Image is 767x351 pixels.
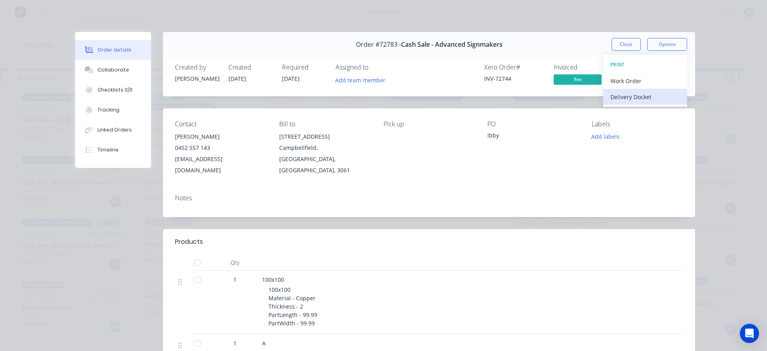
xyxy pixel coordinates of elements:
div: [STREET_ADDRESS] [279,131,371,142]
span: Order #72783 - [356,41,401,48]
span: 1 [233,275,236,284]
div: Qty [211,255,259,271]
div: Timeline [97,146,119,154]
button: Close [612,38,641,51]
div: Delivery Docket [610,91,680,103]
div: Required [282,64,326,71]
button: Tracking [75,100,151,120]
div: Invoiced [554,64,614,71]
div: [PERSON_NAME] [175,74,219,83]
button: Linked Orders [75,120,151,140]
div: Xero Order # [484,64,544,71]
button: Delivery Docket [603,89,687,105]
span: A [262,339,266,347]
div: Bill to [279,120,371,128]
div: Checklists 0/0 [97,86,133,94]
div: Contact [175,120,266,128]
button: Add team member [331,74,390,85]
div: Created by [175,64,219,71]
button: Timeline [75,140,151,160]
div: Notes [175,194,683,202]
span: 1 [233,339,236,347]
span: Cash Sale - Advanced Signmakers [401,41,503,48]
div: [PERSON_NAME] [175,131,266,142]
div: 0452 557 143 [175,142,266,154]
div: Work Order [610,75,680,87]
div: Campbellfield, [GEOGRAPHIC_DATA], [GEOGRAPHIC_DATA], 3061 [279,142,371,176]
div: PRINT [610,60,680,70]
button: PRINT [603,57,687,73]
span: Yes [554,74,602,84]
button: Checklists 0/0 [75,80,151,100]
div: Collaborate [97,66,129,74]
div: Linked Orders [97,126,132,134]
div: Open Intercom Messenger [740,324,759,343]
div: PO [487,120,579,128]
button: Add labels [587,131,624,142]
button: Order details [75,40,151,60]
div: Ibby [487,131,579,142]
div: Order details [97,46,131,54]
div: INV-72744 [484,74,544,83]
div: Assigned to [336,64,415,71]
div: Products [175,237,203,247]
div: Pick up [383,120,475,128]
span: 100x100 Material - Copper Thickness - 2 PartLength - 99.99 PartWidth - 99.99 [268,286,317,327]
div: [STREET_ADDRESS]Campbellfield, [GEOGRAPHIC_DATA], [GEOGRAPHIC_DATA], 3061 [279,131,371,176]
button: Collaborate [75,60,151,80]
button: Work Order [603,73,687,89]
div: [EMAIL_ADDRESS][DOMAIN_NAME] [175,154,266,176]
div: Labels [592,120,683,128]
span: 100x100 [262,276,284,283]
button: Options [647,38,687,51]
div: Created [229,64,272,71]
div: Tracking [97,106,119,114]
span: [DATE] [282,75,300,82]
div: [PERSON_NAME]0452 557 143[EMAIL_ADDRESS][DOMAIN_NAME] [175,131,266,176]
span: [DATE] [229,75,246,82]
button: Add team member [336,74,390,85]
